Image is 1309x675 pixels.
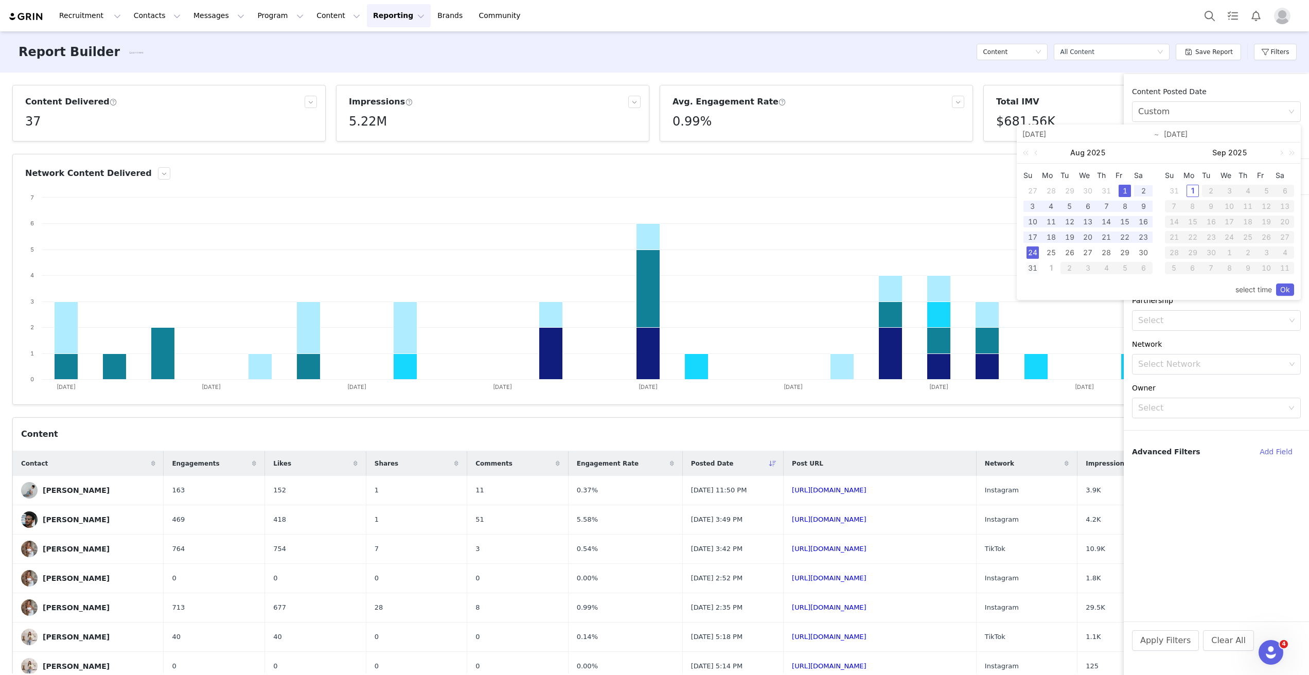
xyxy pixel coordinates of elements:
[1097,183,1116,199] td: July 31, 2025
[1064,185,1076,197] div: 29
[1202,185,1220,197] div: 2
[1137,216,1149,228] div: 16
[1202,216,1220,228] div: 16
[1097,199,1116,214] td: August 7, 2025
[1288,405,1295,412] i: icon: down
[1257,183,1276,199] td: September 5, 2025
[1165,216,1183,228] div: 14
[1245,4,1267,27] button: Notifications
[251,4,310,27] button: Program
[43,486,110,494] div: [PERSON_NAME]
[1164,128,1295,140] input: End date
[1239,168,1257,183] th: Thu
[30,298,34,305] text: 3
[21,511,155,528] a: [PERSON_NAME]
[1137,200,1149,212] div: 9
[1060,183,1079,199] td: July 29, 2025
[21,599,38,616] img: 7779ad07-9477-4ab9-917c-68084d9002df.jpg
[1227,143,1248,163] a: 2025
[19,43,120,61] h3: Report Builder
[1165,262,1183,274] div: 5
[1116,245,1134,260] td: August 29, 2025
[1259,640,1283,665] iframe: Intercom live chat
[1097,260,1116,276] td: September 4, 2025
[1060,199,1079,214] td: August 5, 2025
[1257,214,1276,229] td: September 19, 2025
[1119,216,1131,228] div: 15
[1079,260,1098,276] td: September 3, 2025
[1276,229,1294,245] td: September 27, 2025
[1064,200,1076,212] div: 5
[1064,246,1076,259] div: 26
[1202,199,1220,214] td: September 9, 2025
[1165,171,1183,180] span: Su
[1134,229,1153,245] td: August 23, 2025
[1220,200,1239,212] div: 10
[792,545,866,553] a: [URL][DOMAIN_NAME]
[1116,168,1134,183] th: Fri
[1239,200,1257,212] div: 11
[1276,246,1294,259] div: 4
[1202,214,1220,229] td: September 16, 2025
[1045,231,1057,243] div: 18
[1220,245,1239,260] td: October 1, 2025
[1138,102,1170,121] div: Custom
[1222,4,1244,27] a: Tasks
[1023,214,1042,229] td: August 10, 2025
[1239,262,1257,274] div: 9
[43,574,110,582] div: [PERSON_NAME]
[1239,183,1257,199] td: September 4, 2025
[1079,214,1098,229] td: August 13, 2025
[128,4,187,27] button: Contacts
[1119,246,1131,259] div: 29
[30,272,34,279] text: 4
[1276,245,1294,260] td: October 4, 2025
[30,246,34,253] text: 5
[1138,359,1285,369] div: Select Network
[1257,216,1276,228] div: 19
[1023,229,1042,245] td: August 17, 2025
[1079,199,1098,214] td: August 6, 2025
[1134,171,1153,180] span: Sa
[1119,185,1131,197] div: 1
[1165,229,1183,245] td: September 21, 2025
[1060,260,1079,276] td: September 2, 2025
[349,112,387,131] h5: 5.22M
[1045,262,1057,274] div: 1
[1251,443,1301,460] button: Add Field
[347,383,366,390] text: [DATE]
[1239,216,1257,228] div: 18
[1239,229,1257,245] td: September 25, 2025
[1100,185,1112,197] div: 31
[784,383,803,390] text: [DATE]
[1064,231,1076,243] div: 19
[21,482,38,499] img: 7253bad8-26fd-4c4c-93a2-be7b334afd7f.jpg
[21,658,38,674] img: 3a643565-da43-47fa-8560-c987ad03c944.jpg
[1276,143,1285,163] a: Next month (PageDown)
[1137,246,1149,259] div: 30
[1165,200,1183,212] div: 7
[1202,168,1220,183] th: Tue
[1288,109,1295,116] i: icon: down
[1276,214,1294,229] td: September 20, 2025
[1023,260,1042,276] td: August 31, 2025
[1183,231,1202,243] div: 22
[1138,403,1283,413] div: Select
[1289,317,1295,325] i: icon: down
[1220,260,1239,276] td: October 8, 2025
[1100,246,1112,259] div: 28
[1100,200,1112,212] div: 7
[1100,216,1112,228] div: 14
[1134,245,1153,260] td: August 30, 2025
[1165,245,1183,260] td: September 28, 2025
[1211,143,1227,163] a: Sep
[1257,231,1276,243] div: 26
[1276,199,1294,214] td: September 13, 2025
[1060,229,1079,245] td: August 19, 2025
[1276,262,1294,274] div: 11
[1132,630,1199,651] button: Apply Filters
[792,633,866,641] a: [URL][DOMAIN_NAME]
[1027,200,1039,212] div: 3
[1257,262,1276,274] div: 10
[1079,245,1098,260] td: August 27, 2025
